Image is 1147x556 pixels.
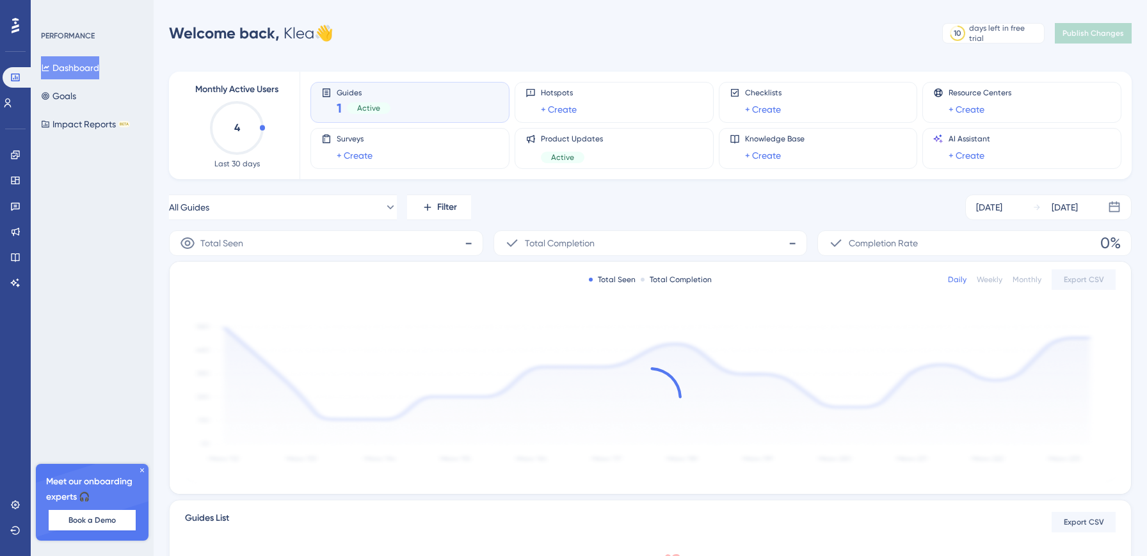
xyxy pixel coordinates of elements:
[169,24,280,42] span: Welcome back,
[977,274,1002,285] div: Weekly
[41,56,99,79] button: Dashboard
[1052,200,1078,215] div: [DATE]
[1052,512,1116,532] button: Export CSV
[200,235,243,251] span: Total Seen
[954,28,961,38] div: 10
[1064,517,1104,527] span: Export CSV
[551,152,574,163] span: Active
[745,148,781,163] a: + Create
[337,88,390,97] span: Guides
[641,274,712,285] div: Total Completion
[234,122,241,134] text: 4
[949,134,990,144] span: AI Assistant
[195,82,278,97] span: Monthly Active Users
[1100,233,1121,253] span: 0%
[68,515,116,525] span: Book a Demo
[969,23,1040,44] div: days left in free trial
[41,31,95,41] div: PERFORMANCE
[169,23,333,44] div: Klea 👋
[1013,274,1041,285] div: Monthly
[1064,274,1104,285] span: Export CSV
[1052,269,1116,290] button: Export CSV
[745,134,805,144] span: Knowledge Base
[745,102,781,117] a: + Create
[118,121,130,127] div: BETA
[214,159,260,169] span: Last 30 days
[789,233,796,253] span: -
[949,148,984,163] a: + Create
[541,134,603,144] span: Product Updates
[169,200,209,215] span: All Guides
[46,474,138,505] span: Meet our onboarding experts 🎧
[41,113,130,136] button: Impact ReportsBETA
[849,235,918,251] span: Completion Rate
[949,88,1011,98] span: Resource Centers
[337,134,373,144] span: Surveys
[976,200,1002,215] div: [DATE]
[337,99,342,117] span: 1
[185,511,229,534] span: Guides List
[948,274,967,285] div: Daily
[437,200,457,215] span: Filter
[407,195,471,220] button: Filter
[541,88,577,98] span: Hotspots
[465,233,472,253] span: -
[525,235,595,251] span: Total Completion
[49,510,136,530] button: Book a Demo
[949,102,984,117] a: + Create
[337,148,373,163] a: + Create
[41,84,76,107] button: Goals
[357,103,380,113] span: Active
[169,195,397,220] button: All Guides
[745,88,782,98] span: Checklists
[1055,23,1132,44] button: Publish Changes
[541,102,577,117] a: + Create
[589,274,636,285] div: Total Seen
[1063,28,1124,38] span: Publish Changes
